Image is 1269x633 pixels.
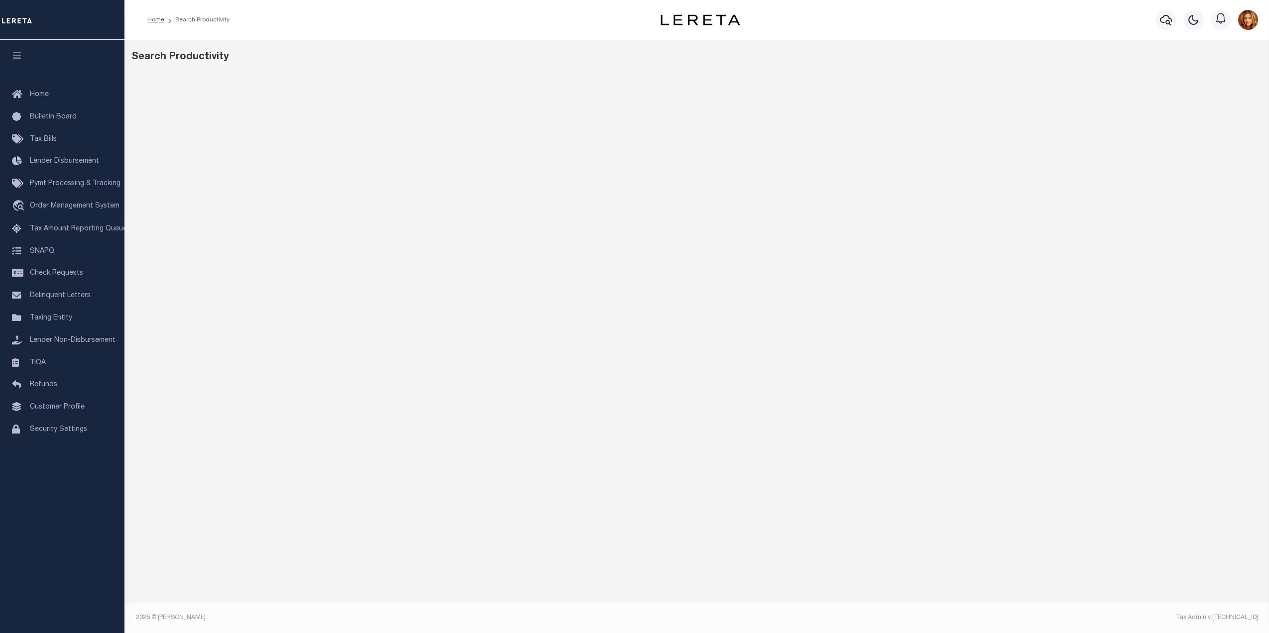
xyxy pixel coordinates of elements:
li: Search Productivity [164,15,230,24]
span: Refunds [30,381,57,388]
span: Pymt Processing & Tracking [30,180,120,187]
span: Security Settings [30,426,87,433]
i: travel_explore [12,200,28,213]
span: Customer Profile [30,404,85,411]
span: Delinquent Letters [30,292,91,299]
span: SNAPQ [30,247,54,254]
span: Taxing Entity [30,315,72,321]
span: Bulletin Board [30,113,77,120]
span: TIQA [30,359,46,366]
img: logo-dark.svg [661,14,740,25]
span: Lender Non-Disbursement [30,337,115,344]
div: 2025 © [PERSON_NAME]. [128,613,697,622]
span: Tax Bills [30,136,57,143]
span: Lender Disbursement [30,158,99,165]
span: Check Requests [30,270,83,277]
div: Tax Admin v.[TECHNICAL_ID] [704,613,1258,622]
span: Order Management System [30,203,119,210]
a: Home [147,17,164,23]
div: Search Productivity [131,50,1263,65]
span: Tax Amount Reporting Queue [30,225,127,232]
span: Home [30,91,49,98]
